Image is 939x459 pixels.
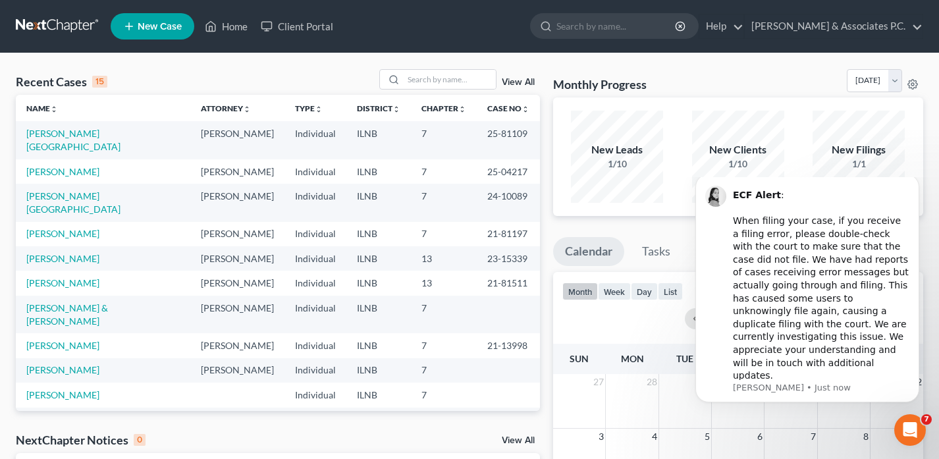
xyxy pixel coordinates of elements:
td: ILNB [346,333,411,358]
td: Individual [284,184,346,221]
span: 4 [651,429,658,445]
div: New Filings [813,142,905,157]
span: Sun [570,353,589,364]
a: Chapterunfold_more [421,103,466,113]
a: [PERSON_NAME] & [PERSON_NAME] [26,302,108,327]
input: Search by name... [404,70,496,89]
td: Individual [284,246,346,271]
i: unfold_more [522,105,529,113]
td: 21-81197 [477,222,540,246]
td: ILNB [346,121,411,159]
div: NextChapter Notices [16,432,146,448]
div: 15 [92,76,107,88]
i: unfold_more [392,105,400,113]
b: ECF Alert [57,13,105,23]
a: [PERSON_NAME] [26,389,99,400]
td: ILNB [346,408,411,432]
td: 7 [411,358,477,383]
td: 13 [411,271,477,295]
td: ILNB [346,296,411,333]
td: 24-10089 [477,184,540,221]
a: Client Portal [254,14,340,38]
a: [PERSON_NAME] [26,364,99,375]
span: Mon [621,353,644,364]
td: 23-15339 [477,246,540,271]
td: 7 [411,296,477,333]
td: ILNB [346,383,411,407]
td: Individual [284,222,346,246]
a: View All [502,436,535,445]
td: [PERSON_NAME] [190,246,284,271]
div: 1/10 [692,157,784,171]
div: 1/1 [813,157,905,171]
a: Typeunfold_more [295,103,323,113]
a: Home [198,14,254,38]
td: 7 [411,333,477,358]
button: day [631,283,658,300]
td: [PERSON_NAME] [190,159,284,184]
td: 7 [411,383,477,407]
td: ILNB [346,184,411,221]
td: Individual [284,121,346,159]
td: Individual [284,408,346,432]
a: [PERSON_NAME] [26,228,99,239]
a: [PERSON_NAME] [26,340,99,351]
a: [PERSON_NAME][GEOGRAPHIC_DATA] [26,128,121,152]
td: 25-04217 [477,159,540,184]
td: ILNB [346,271,411,295]
div: New Leads [571,142,663,157]
td: [PERSON_NAME] [190,333,284,358]
td: [PERSON_NAME] [190,184,284,221]
td: 7 [411,408,477,432]
td: ILNB [346,159,411,184]
td: 13 [411,246,477,271]
a: Nameunfold_more [26,103,58,113]
a: Help [699,14,743,38]
td: ILNB [346,358,411,383]
td: [PERSON_NAME] [190,358,284,383]
button: month [562,283,598,300]
div: 1/10 [571,157,663,171]
td: Individual [284,358,346,383]
div: New Clients [692,142,784,157]
a: Calendar [553,237,624,266]
td: 25-81109 [477,121,540,159]
td: Individual [284,333,346,358]
span: 8 [862,429,870,445]
span: 7 [809,429,817,445]
td: [PERSON_NAME] [190,408,284,432]
td: Individual [284,296,346,333]
a: Tasks [630,237,682,266]
span: 5 [703,429,711,445]
span: 27 [592,374,605,390]
td: Individual [284,271,346,295]
p: Message from Lindsey, sent Just now [57,205,234,217]
td: Individual [284,383,346,407]
a: [PERSON_NAME][GEOGRAPHIC_DATA] [26,190,121,215]
h3: Monthly Progress [553,76,647,92]
span: New Case [138,22,182,32]
a: Case Nounfold_more [487,103,529,113]
div: 0 [134,434,146,446]
input: Search by name... [556,14,677,38]
span: 6 [756,429,764,445]
td: 21-81511 [477,271,540,295]
td: [PERSON_NAME] [190,222,284,246]
a: [PERSON_NAME] & Associates P.C. [745,14,923,38]
a: [PERSON_NAME] [26,166,99,177]
a: Attorneyunfold_more [201,103,251,113]
a: [PERSON_NAME] [26,253,99,264]
div: Message content [57,5,234,203]
div: : ​ When filing your case, if you receive a filing error, please double-check with the court to m... [57,12,234,205]
span: 7 [921,414,932,425]
td: Individual [284,159,346,184]
td: ILNB [346,246,411,271]
div: Recent Cases [16,74,107,90]
i: unfold_more [458,105,466,113]
a: Districtunfold_more [357,103,400,113]
a: View All [502,78,535,87]
td: [PERSON_NAME] [190,121,284,159]
span: 28 [645,374,658,390]
a: [PERSON_NAME] [26,277,99,288]
td: [PERSON_NAME] [190,296,284,333]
